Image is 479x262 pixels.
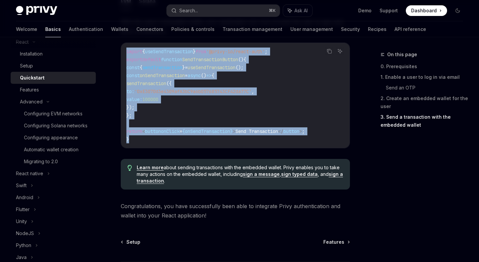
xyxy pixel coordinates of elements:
span: > [233,128,236,134]
a: Migrating to 2.0 [11,156,96,168]
a: Features [11,84,96,96]
span: Dashboard [411,7,437,14]
span: { [182,128,185,134]
a: Setup [121,239,140,245]
span: = [185,65,188,70]
span: { [140,65,142,70]
a: Automatic wallet creation [11,144,96,156]
div: Installation [20,50,43,58]
span: '@privy-io/react-auth' [206,49,265,55]
span: useSendTransaction [188,65,236,70]
span: Send Transaction [236,128,278,134]
a: Learn more [137,165,164,171]
span: { [243,57,246,63]
span: ⌘ K [269,8,276,13]
a: Send an OTP [386,82,468,93]
span: about sending transactions with the embedded wallet. Privy enables you to take many actions on th... [137,164,343,184]
span: button [283,128,299,134]
a: Basics [45,21,61,37]
button: Ask AI [336,47,344,56]
span: = [180,128,182,134]
span: Congratulations, you have successfully been able to integrate Privy authentication and wallet int... [121,201,350,220]
button: Copy the contents from the code block [325,47,334,56]
a: Transaction management [223,21,282,37]
span: return [126,128,142,134]
span: const [126,72,140,78]
span: }; [126,112,132,118]
a: Installation [11,48,96,60]
span: import [126,49,142,55]
span: export [126,57,142,63]
span: </ [278,128,283,134]
span: default [142,57,161,63]
span: from [196,49,206,55]
div: Configuring Solana networks [24,122,87,130]
a: Configuring EVM networks [11,108,96,120]
a: Policies & controls [171,21,215,37]
span: => [206,72,212,78]
div: Migrating to 2.0 [24,158,58,166]
a: Configuring appearance [11,132,96,144]
button: Toggle dark mode [452,5,463,16]
a: Configuring Solana networks [11,120,96,132]
a: User management [290,21,333,37]
span: ({ [166,80,172,86]
a: Quickstart [11,72,96,84]
span: ; [302,128,305,134]
span: Features [323,239,344,245]
span: button [145,128,161,134]
span: function [161,57,182,63]
a: Recipes [368,21,387,37]
a: Wallets [111,21,128,37]
span: '0xE3070d3e4309afA3bC9a6b057685743CF42da77C' [134,88,251,94]
span: onSendTransaction [185,128,230,134]
div: Automatic wallet creation [24,146,79,154]
div: Advanced [20,98,43,106]
a: API reference [395,21,426,37]
div: Configuring EVM networks [24,110,82,118]
span: onClick [161,128,180,134]
span: const [126,65,140,70]
div: Configuring appearance [24,134,78,142]
span: } [230,128,233,134]
div: Python [16,241,31,249]
a: sign typed data [281,171,318,177]
span: () [201,72,206,78]
span: SendTransactionButton [182,57,238,63]
a: Support [380,7,398,14]
span: { [142,49,145,55]
span: sendTransaction [142,65,182,70]
a: 0. Prerequisites [381,61,468,72]
span: On this page [387,51,417,59]
span: () [238,57,243,63]
div: Setup [20,62,33,70]
a: 2. Create an embedded wallet for the user [381,93,468,112]
div: Swift [16,182,27,190]
span: } [126,136,129,142]
span: { [212,72,214,78]
span: , [251,88,254,94]
span: < [142,128,145,134]
div: React native [16,170,43,178]
span: to: [126,88,134,94]
span: useSendTransaction [145,49,193,55]
span: } [193,49,196,55]
a: 1. Enable a user to log in via email [381,72,468,82]
a: Welcome [16,21,37,37]
div: Features [20,86,39,94]
span: sendTransaction [126,80,166,86]
a: sign a message [243,171,280,177]
span: Setup [126,239,140,245]
span: ; [265,49,267,55]
a: Setup [11,60,96,72]
span: } [182,65,185,70]
span: 100000 [142,96,158,102]
img: dark logo [16,6,57,15]
span: value: [126,96,142,102]
span: async [188,72,201,78]
div: Android [16,194,33,201]
div: Flutter [16,205,30,213]
a: Dashboard [406,5,447,16]
span: }); [126,104,134,110]
span: Ask AI [294,7,308,14]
